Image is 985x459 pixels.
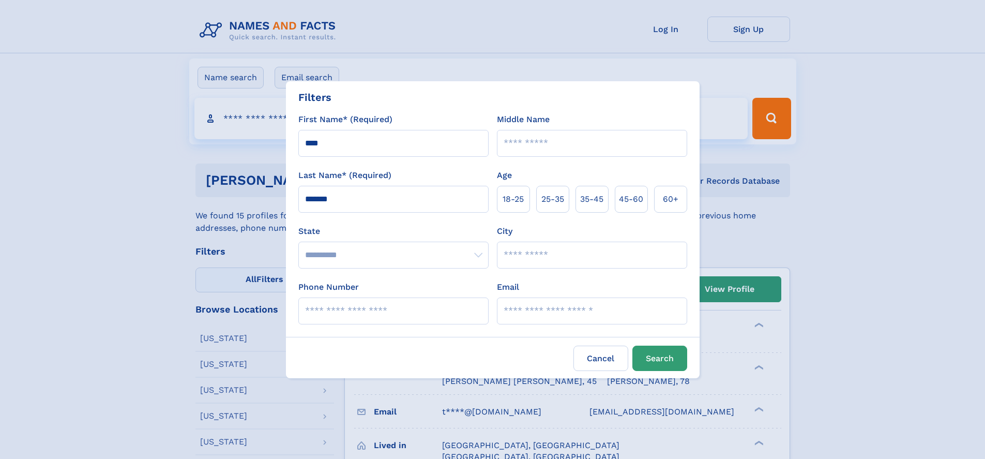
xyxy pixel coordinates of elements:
label: First Name* (Required) [298,113,392,126]
label: Cancel [573,346,628,371]
span: 35‑45 [580,193,603,205]
span: 60+ [663,193,678,205]
span: 25‑35 [541,193,564,205]
label: Age [497,169,512,182]
label: Email [497,281,519,293]
label: Middle Name [497,113,550,126]
label: Last Name* (Required) [298,169,391,182]
label: State [298,225,489,238]
button: Search [632,346,687,371]
div: Filters [298,90,331,105]
span: 18‑25 [503,193,524,205]
label: City [497,225,512,238]
span: 45‑60 [619,193,643,205]
label: Phone Number [298,281,359,293]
